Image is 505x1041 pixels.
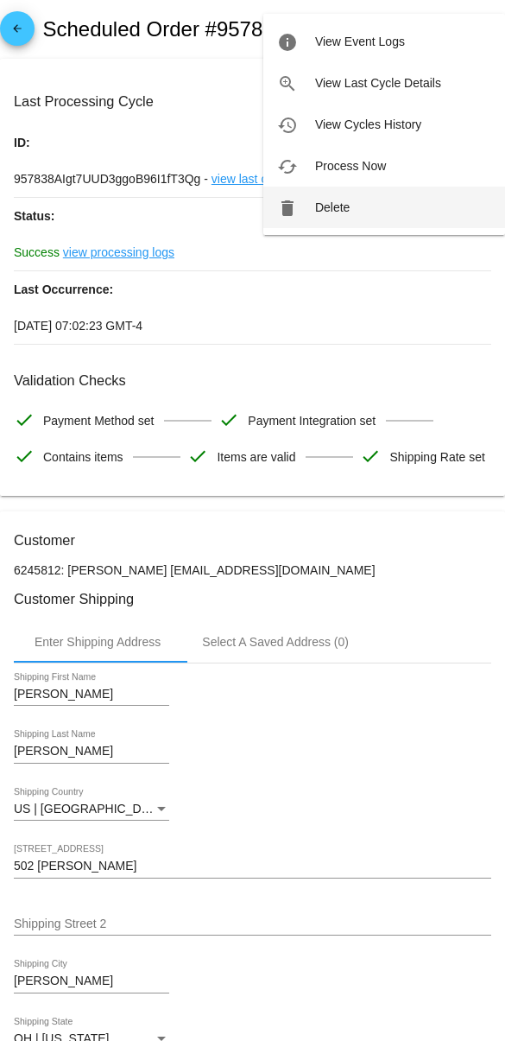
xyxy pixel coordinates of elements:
[277,115,298,136] mat-icon: history
[277,198,298,219] mat-icon: delete
[315,35,405,48] span: View Event Logs
[315,159,386,173] span: Process Now
[315,200,350,214] span: Delete
[315,76,441,90] span: View Last Cycle Details
[277,32,298,53] mat-icon: info
[277,156,298,177] mat-icon: cached
[277,73,298,94] mat-icon: zoom_in
[315,117,421,131] span: View Cycles History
